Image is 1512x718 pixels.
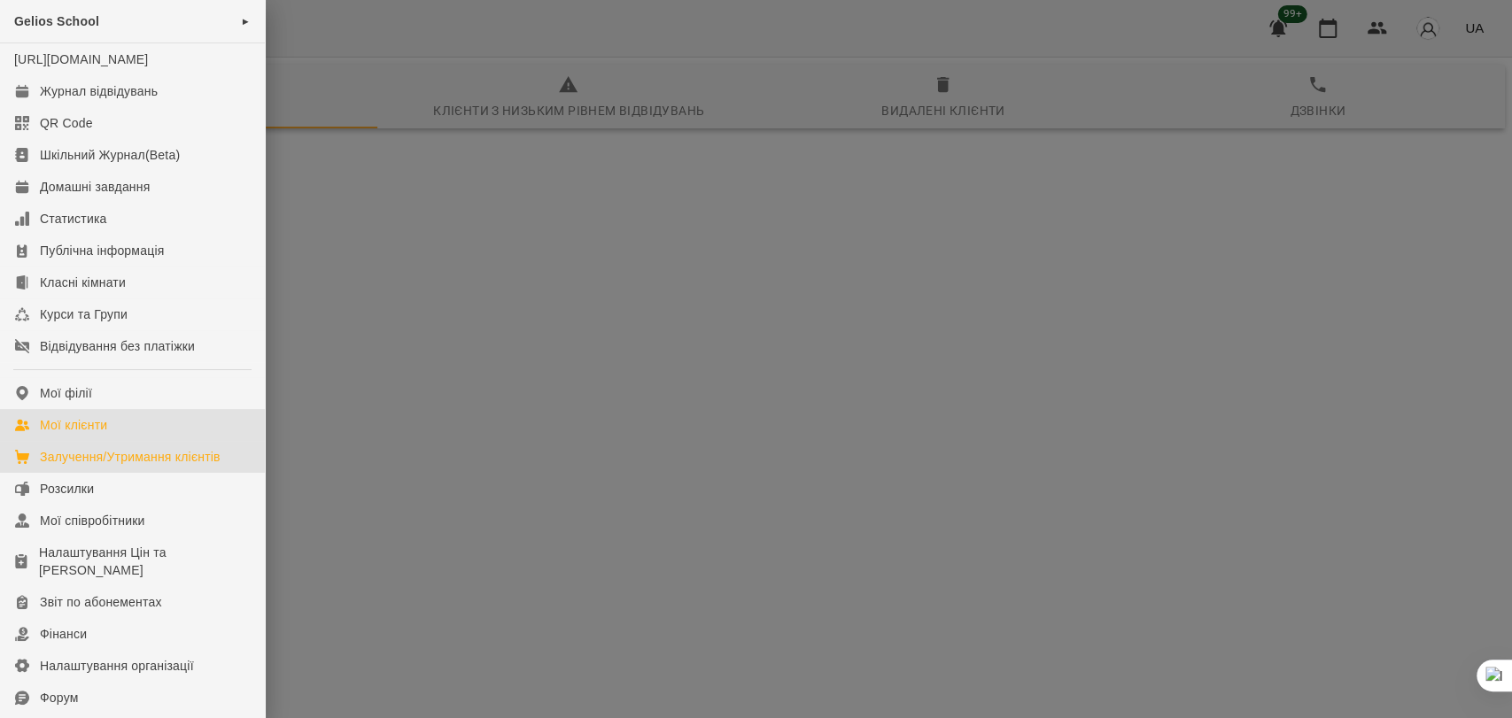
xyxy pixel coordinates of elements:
div: Шкільний Журнал(Beta) [40,146,180,164]
div: Мої клієнти [40,416,107,434]
div: Звіт по абонементах [40,593,162,611]
div: Курси та Групи [40,305,128,323]
div: Форум [40,689,79,706]
span: Gelios School [14,14,99,28]
div: Мої співробітники [40,512,145,529]
div: Розсилки [40,480,94,498]
div: Публічна інформація [40,242,164,259]
div: Фінанси [40,625,87,643]
a: [URL][DOMAIN_NAME] [14,52,148,66]
div: Мої філії [40,384,92,402]
div: QR Code [40,114,93,132]
div: Відвідування без платіжки [40,337,195,355]
div: Журнал відвідувань [40,82,158,100]
div: Статистика [40,210,107,228]
div: Класні кімнати [40,274,126,291]
div: Налаштування Цін та [PERSON_NAME] [39,544,251,579]
div: Налаштування організації [40,657,194,675]
span: ► [241,14,251,28]
div: Залучення/Утримання клієнтів [40,448,221,466]
div: Домашні завдання [40,178,150,196]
